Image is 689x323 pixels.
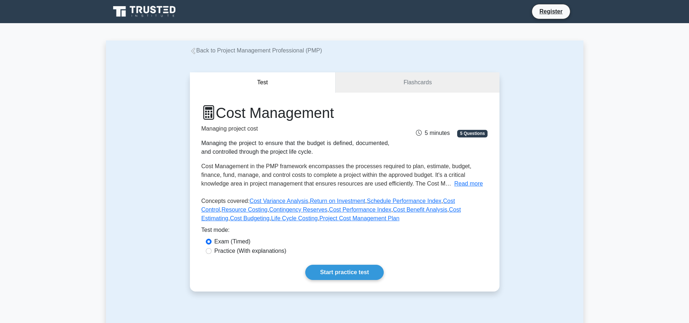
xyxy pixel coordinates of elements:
[329,207,392,213] a: Cost Performance Index
[250,198,308,204] a: Cost Variance Analysis
[201,124,390,133] p: Managing project cost
[201,104,390,122] h1: Cost Management
[305,265,384,280] a: Start practice test
[457,130,488,137] span: 5 Questions
[367,198,441,204] a: Schedule Performance Index
[319,215,399,221] a: Project Cost Management Plan
[201,198,455,213] a: Cost Control
[222,207,268,213] a: Resource Costing
[190,72,336,93] button: Test
[336,72,499,93] a: Flashcards
[393,207,447,213] a: Cost Benefit Analysis
[214,237,251,246] label: Exam (Timed)
[269,207,327,213] a: Contingency Reserves
[201,163,472,187] span: Cost Management in the PMP framework encompasses the processes required to plan, estimate, budget...
[201,139,390,156] div: Managing the project to ensure that the budget is defined, documented, and controlled through the...
[201,197,488,226] p: Concepts covered: , , , , , , , , , , ,
[416,130,450,136] span: 5 minutes
[190,47,322,54] a: Back to Project Management Professional (PMP)
[310,198,365,204] a: Return on Investment
[535,7,567,16] a: Register
[454,179,483,188] button: Read more
[201,226,488,237] div: Test mode:
[230,215,269,221] a: Cost Budgeting
[214,247,286,255] label: Practice (With explanations)
[271,215,318,221] a: Life Cycle Costing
